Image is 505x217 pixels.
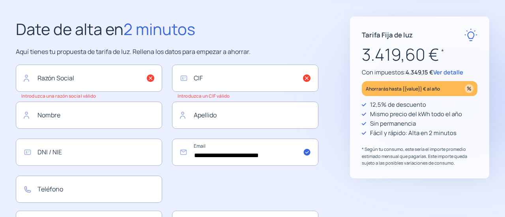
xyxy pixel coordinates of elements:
[362,146,477,167] p: * Según tu consumo, este sería el importe promedio estimado mensual que pagarías. Este importe qu...
[123,18,195,40] span: 2 minutos
[370,119,416,128] p: Sin permanencia
[464,28,477,41] img: rate-E.svg
[465,84,473,93] img: percentage_icon.svg
[433,68,463,76] span: Ver detalle
[178,93,230,99] small: Introduzca un CIF válido
[362,41,477,68] p: 3.419,60 €
[362,30,413,40] p: Tarifa Fija de luz
[370,100,426,109] p: 12,5% de descuento
[406,68,433,76] span: 4.349,15 €
[362,68,477,77] p: Con impuestos:
[16,47,318,57] p: Aquí tienes tu propuesta de tarifa de luz. Rellena los datos para empezar a ahorrar.
[16,17,318,42] h2: Date de alta en
[370,109,462,119] p: Mismo precio del kWh todo el año
[21,93,96,99] small: Introduzca una razón social válido
[366,84,440,93] p: Ahorrarás hasta {{value}} € al año
[370,128,456,138] p: Fácil y rápido: Alta en 2 minutos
